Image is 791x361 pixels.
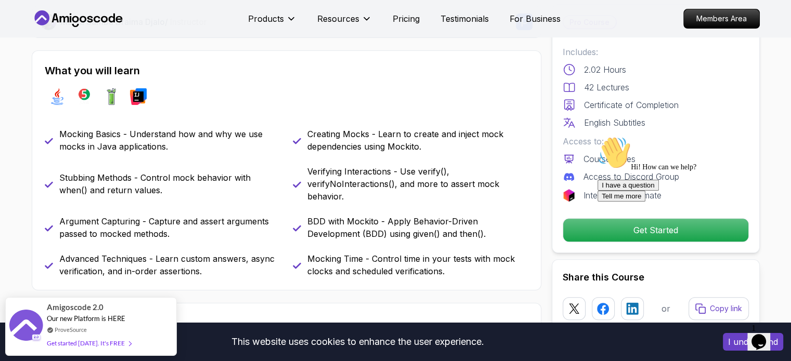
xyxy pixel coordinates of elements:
button: Tell me more [4,59,52,70]
p: 2.02 Hours [584,63,626,76]
p: Includes: [563,46,749,58]
button: I have a question [4,48,66,59]
iframe: chat widget [593,132,781,314]
span: Hi! How can we help? [4,31,103,39]
img: junit logo [76,88,93,105]
p: Advanced Techniques - Learn custom answers, async verification, and in-order assertions. [59,252,280,277]
p: Verifying Interactions - Use verify(), verifyNoInteractions(), and more to assert mock behavior. [307,165,528,203]
img: :wave: [4,4,37,37]
span: Amigoscode 2.0 [47,301,103,313]
p: Products [248,12,284,25]
p: Argument Capturing - Capture and assert arguments passed to mocked methods. [59,215,280,240]
iframe: chat widget [747,319,781,351]
p: Get Started [563,219,748,242]
h2: Share this Course [563,270,749,285]
img: provesource social proof notification image [9,310,43,343]
p: Resources [317,12,359,25]
button: Resources [317,12,372,33]
p: English Subtitles [584,116,645,129]
a: For Business [510,12,561,25]
div: 👋Hi! How can we help?I have a questionTell me more [4,4,191,70]
p: IntelliJ IDEA Ultimate [583,189,662,202]
p: 42 Lectures [584,81,629,93]
h2: What you will learn [45,63,528,78]
div: Get started [DATE]. It's FREE [47,337,131,349]
a: Pricing [393,12,420,25]
img: jetbrains logo [563,189,575,202]
button: Products [248,12,296,33]
p: Certificate of Completion [584,99,679,111]
div: This website uses cookies to enhance the user experience. [8,330,707,353]
img: java logo [49,88,66,105]
button: Accept cookies [723,333,783,351]
a: ProveSource [55,325,87,334]
a: Members Area [683,9,760,29]
img: mockito logo [103,88,120,105]
a: Testimonials [440,12,489,25]
img: intellij logo [130,88,147,105]
p: Members Area [684,9,759,28]
p: Creating Mocks - Learn to create and inject mock dependencies using Mockito. [307,128,528,153]
p: Mocking Basics - Understand how and why we use mocks in Java applications. [59,128,280,153]
p: Access to: [563,135,749,148]
button: Get Started [563,218,749,242]
span: Our new Platform is HERE [47,314,125,323]
p: BDD with Mockito - Apply Behavior-Driven Development (BDD) using given() and then(). [307,215,528,240]
p: Course Slides [583,153,636,165]
p: Stubbing Methods - Control mock behavior with when() and return values. [59,171,280,196]
p: Access to Discord Group [583,170,679,183]
p: Mocking Time - Control time in your tests with mock clocks and scheduled verifications. [307,252,528,277]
